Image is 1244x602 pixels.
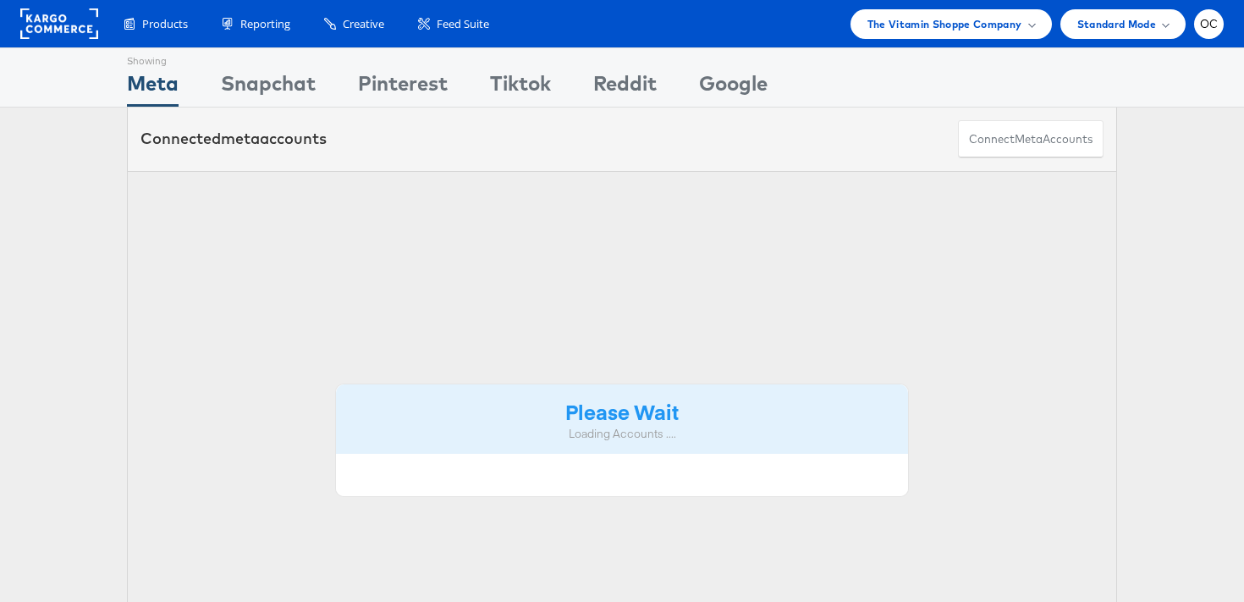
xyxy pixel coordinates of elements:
[127,69,179,107] div: Meta
[221,69,316,107] div: Snapchat
[142,16,188,32] span: Products
[1015,131,1043,147] span: meta
[140,128,327,150] div: Connected accounts
[358,69,448,107] div: Pinterest
[343,16,384,32] span: Creative
[1077,15,1156,33] span: Standard Mode
[349,426,895,442] div: Loading Accounts ....
[221,129,260,148] span: meta
[593,69,657,107] div: Reddit
[958,120,1104,158] button: ConnectmetaAccounts
[1200,19,1219,30] span: OC
[699,69,768,107] div: Google
[437,16,489,32] span: Feed Suite
[867,15,1022,33] span: The Vitamin Shoppe Company
[490,69,551,107] div: Tiktok
[240,16,290,32] span: Reporting
[127,48,179,69] div: Showing
[565,397,679,425] strong: Please Wait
